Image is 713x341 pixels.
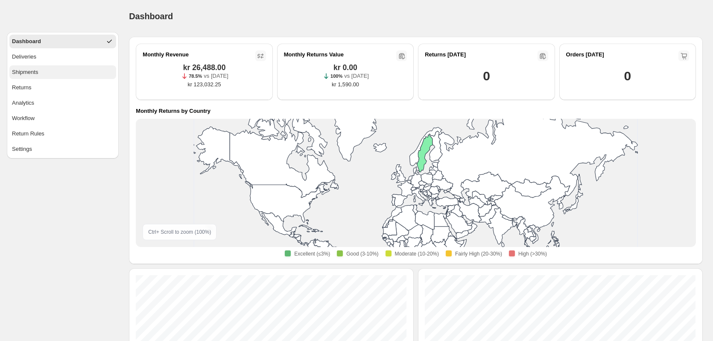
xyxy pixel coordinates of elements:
span: kr 0.00 [333,63,357,72]
span: kr 1,590.00 [332,80,359,89]
span: Shipments [12,68,38,76]
span: kr 26,488.00 [183,63,226,72]
span: Deliveries [12,53,36,61]
span: Fairly High (20-30%) [455,250,502,257]
button: Analytics [9,96,116,110]
span: Dashboard [12,37,41,46]
p: vs [DATE] [204,72,228,80]
span: Excellent (≤3%) [294,250,330,257]
button: Shipments [9,65,116,79]
button: Dashboard [9,35,116,48]
span: Returns [12,83,32,92]
span: kr 123,032.25 [187,80,221,89]
h2: Returns [DATE] [425,50,466,59]
button: Return Rules [9,127,116,141]
h1: 0 [624,68,631,85]
button: Returns [9,81,116,94]
span: Good (3-10%) [346,250,378,257]
span: High (>30%) [518,250,547,257]
p: vs [DATE] [344,72,369,80]
button: Deliveries [9,50,116,64]
h1: 0 [483,68,490,85]
span: 100% [330,73,342,79]
button: Workflow [9,112,116,125]
button: Settings [9,142,116,156]
span: Analytics [12,99,34,107]
span: Workflow [12,114,35,123]
h2: Monthly Revenue [143,50,189,59]
span: Moderate (10-20%) [395,250,439,257]
span: Settings [12,145,32,153]
span: Dashboard [129,12,173,21]
h2: Monthly Returns Value [284,50,344,59]
div: Ctrl + Scroll to zoom ( 100 %) [143,224,216,240]
h2: Orders [DATE] [566,50,604,59]
span: 78.5% [189,73,202,79]
span: Return Rules [12,129,44,138]
h4: Monthly Returns by Country [136,107,210,115]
